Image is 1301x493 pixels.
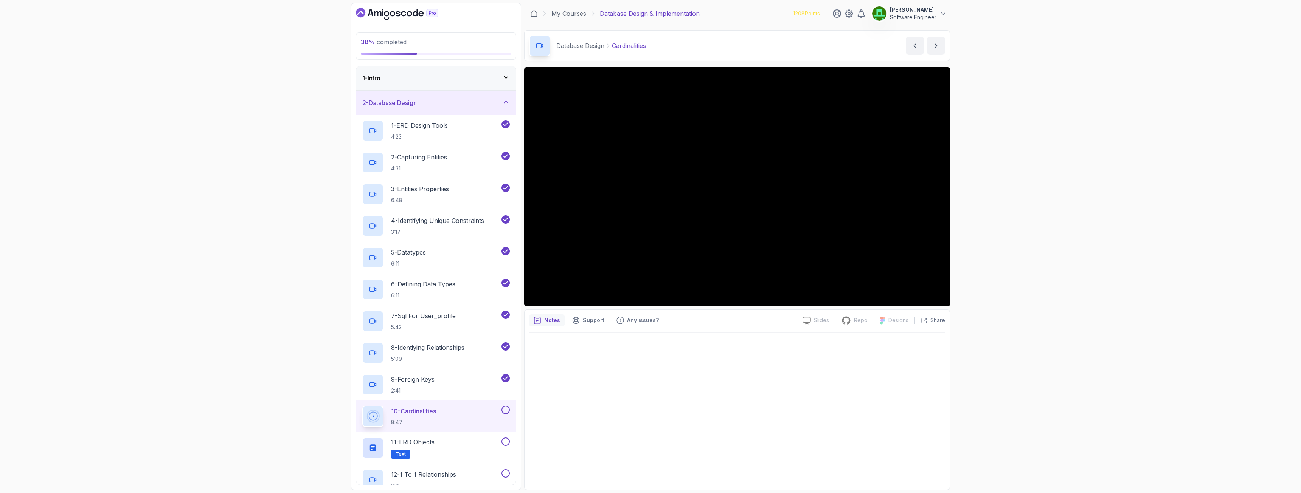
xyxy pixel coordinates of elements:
[391,419,436,426] p: 8:47
[872,6,947,21] button: user profile image[PERSON_NAME]Software Engineer
[391,311,456,320] p: 7 - Sql For User_profile
[544,317,560,324] p: Notes
[612,314,663,326] button: Feedback button
[391,375,435,384] p: 9 - Foreign Keys
[362,74,380,83] h3: 1 - Intro
[583,317,604,324] p: Support
[914,317,945,324] button: Share
[872,6,886,21] img: user profile image
[391,260,426,267] p: 6:11
[362,215,510,236] button: 4-Identifying Unique Constraints3:17
[362,374,510,395] button: 9-Foreign Keys2:41
[361,38,375,46] span: 38 %
[529,314,565,326] button: notes button
[391,470,456,479] p: 12 - 1 To 1 Relationships
[391,387,435,394] p: 2:41
[362,437,510,459] button: 11-ERD ObjectsText
[391,343,464,352] p: 8 - Identiying Relationships
[356,66,516,90] button: 1-Intro
[362,152,510,173] button: 2-Capturing Entities4:31
[556,41,604,50] p: Database Design
[890,6,936,14] p: [PERSON_NAME]
[391,228,484,236] p: 3:17
[362,342,510,363] button: 8-Identiying Relationships5:09
[524,67,950,306] iframe: 9 - Cardinalities
[391,133,448,141] p: 4:23
[568,314,609,326] button: Support button
[930,317,945,324] p: Share
[362,406,510,427] button: 10-Cardinalities8:47
[391,248,426,257] p: 5 - Datatypes
[391,216,484,225] p: 4 - Identifying Unique Constraints
[362,98,417,107] h3: 2 - Database Design
[530,10,538,17] a: Dashboard
[391,355,464,363] p: 5:09
[391,280,455,289] p: 6 - Defining Data Types
[391,323,456,331] p: 5:42
[551,9,586,18] a: My Courses
[362,247,510,268] button: 5-Datatypes6:11
[362,120,510,141] button: 1-ERD Design Tools4:23
[356,91,516,115] button: 2-Database Design
[391,153,447,162] p: 2 - Capturing Entities
[361,38,407,46] span: completed
[890,14,936,21] p: Software Engineer
[927,37,945,55] button: next content
[391,292,455,299] p: 6:11
[888,317,908,324] p: Designs
[391,184,449,193] p: 3 - Entities Properties
[814,317,829,324] p: Slides
[362,311,510,332] button: 7-Sql For User_profile5:42
[362,469,510,490] button: 12-1 To 1 Relationships6:11
[391,165,447,172] p: 4:31
[854,317,868,324] p: Repo
[627,317,659,324] p: Any issues?
[396,451,406,457] span: Text
[362,184,510,205] button: 3-Entities Properties6:48
[906,37,924,55] button: previous content
[391,437,435,447] p: 11 - ERD Objects
[362,279,510,300] button: 6-Defining Data Types6:11
[391,121,448,130] p: 1 - ERD Design Tools
[793,10,820,17] p: 1208 Points
[391,196,449,204] p: 6:48
[391,482,456,490] p: 6:11
[612,41,646,50] p: Cardinalities
[356,8,456,20] a: Dashboard
[600,9,700,18] p: Database Design & Implementation
[391,406,436,416] p: 10 - Cardinalities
